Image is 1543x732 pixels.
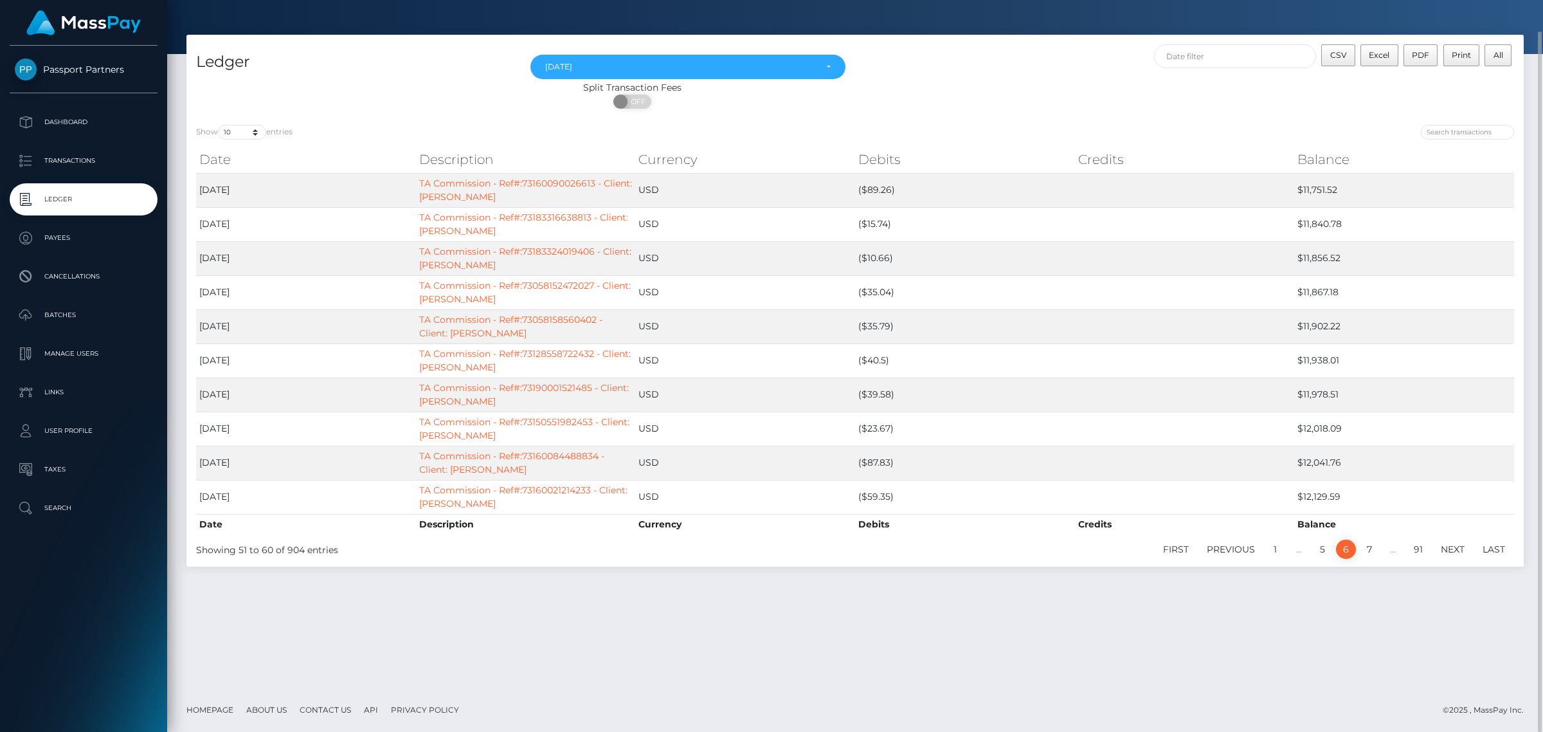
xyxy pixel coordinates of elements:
[635,147,855,172] th: Currency
[15,421,152,441] p: User Profile
[635,207,855,241] td: USD
[1336,540,1356,559] a: 6
[635,173,855,207] td: USD
[15,383,152,402] p: Links
[1443,703,1533,717] div: © 2025 , MassPay Inc.
[1294,480,1514,514] td: $12,129.59
[26,10,141,35] img: MassPay Logo
[15,190,152,209] p: Ledger
[419,246,631,271] a: TA Commission - Ref#:73183324019406 - Client: [PERSON_NAME]
[1475,540,1512,559] a: Last
[196,412,416,446] td: [DATE]
[1294,173,1514,207] td: $11,751.52
[196,207,416,241] td: [DATE]
[1360,540,1379,559] a: 7
[1407,540,1430,559] a: 91
[855,480,1075,514] td: ($59.35)
[196,147,416,172] th: Date
[1330,50,1347,60] span: CSV
[196,538,734,557] div: Showing 51 to 60 of 904 entries
[15,151,152,170] p: Transactions
[196,309,416,343] td: [DATE]
[15,460,152,479] p: Taxes
[15,306,152,325] p: Batches
[186,81,1078,95] div: Split Transaction Fees
[196,275,416,309] td: [DATE]
[10,64,158,75] span: Passport Partners
[855,343,1075,378] td: ($40.5)
[635,446,855,480] td: USD
[196,51,511,73] h4: Ledger
[1434,540,1472,559] a: Next
[419,450,604,475] a: TA Commission - Ref#:73160084488834 - Client: [PERSON_NAME]
[416,514,636,535] th: Description
[196,125,293,140] label: Show entries
[419,314,602,339] a: TA Commission - Ref#:73058158560402 - Client: [PERSON_NAME]
[1321,44,1355,66] button: CSV
[855,147,1075,172] th: Debits
[1493,50,1503,60] span: All
[1412,50,1429,60] span: PDF
[1294,412,1514,446] td: $12,018.09
[196,173,416,207] td: [DATE]
[196,514,416,535] th: Date
[15,499,152,518] p: Search
[1075,147,1295,172] th: Credits
[419,348,631,373] a: TA Commission - Ref#:73128558722432 - Client: [PERSON_NAME]
[419,212,628,237] a: TA Commission - Ref#:73183316638813 - Client: [PERSON_NAME]
[635,241,855,275] td: USD
[635,378,855,412] td: USD
[196,343,416,378] td: [DATE]
[1313,540,1332,559] a: 5
[1294,343,1514,378] td: $11,938.01
[1200,540,1262,559] a: Previous
[1294,241,1514,275] td: $11,856.52
[855,309,1075,343] td: ($35.79)
[15,267,152,286] p: Cancellations
[1294,446,1514,480] td: $12,041.76
[196,480,416,514] td: [DATE]
[10,299,158,331] a: Batches
[635,412,855,446] td: USD
[10,222,158,254] a: Payees
[635,343,855,378] td: USD
[241,700,292,720] a: About Us
[419,484,627,509] a: TA Commission - Ref#:73160021214233 - Client: [PERSON_NAME]
[855,173,1075,207] td: ($89.26)
[1403,44,1438,66] button: PDF
[530,55,845,79] button: Sep 2025
[855,412,1075,446] td: ($23.67)
[1156,540,1196,559] a: First
[1484,44,1511,66] button: All
[855,241,1075,275] td: ($10.66)
[181,700,239,720] a: Homepage
[855,275,1075,309] td: ($35.04)
[15,113,152,132] p: Dashboard
[10,338,158,370] a: Manage Users
[1369,50,1389,60] span: Excel
[1443,44,1480,66] button: Print
[635,309,855,343] td: USD
[635,480,855,514] td: USD
[10,261,158,293] a: Cancellations
[294,700,356,720] a: Contact Us
[855,207,1075,241] td: ($15.74)
[416,147,636,172] th: Description
[1360,44,1398,66] button: Excel
[196,378,416,412] td: [DATE]
[1154,44,1317,68] input: Date filter
[1294,275,1514,309] td: $11,867.18
[196,241,416,275] td: [DATE]
[15,228,152,248] p: Payees
[855,446,1075,480] td: ($87.83)
[545,62,816,72] div: [DATE]
[635,275,855,309] td: USD
[1075,514,1295,535] th: Credits
[419,178,632,203] a: TA Commission - Ref#:73160090026613 - Client: [PERSON_NAME]
[10,415,158,447] a: User Profile
[1294,207,1514,241] td: $11,840.78
[10,376,158,408] a: Links
[15,344,152,363] p: Manage Users
[855,514,1075,535] th: Debits
[1294,147,1514,172] th: Balance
